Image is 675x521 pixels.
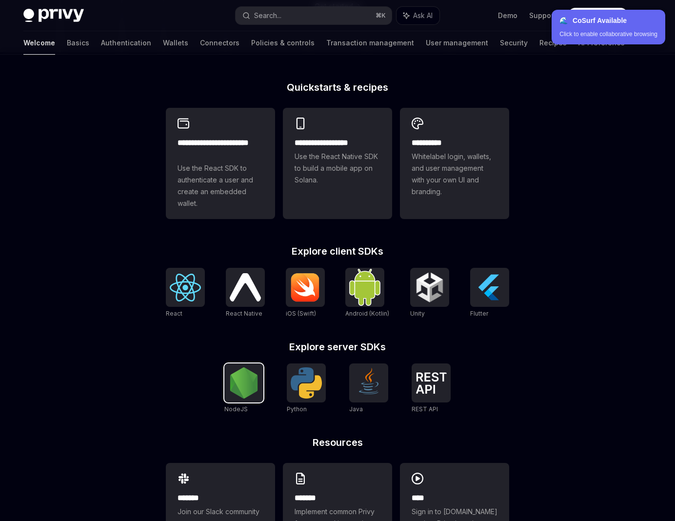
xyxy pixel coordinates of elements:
[166,438,509,447] h2: Resources
[224,363,263,414] a: NodeJSNodeJS
[228,367,259,399] img: NodeJS
[166,268,205,319] a: ReactReact
[23,31,55,55] a: Welcome
[200,31,239,55] a: Connectors
[410,310,425,317] span: Unity
[226,268,265,319] a: React NativeReact Native
[573,17,627,24] strong: CoSurf Available
[254,10,281,21] div: Search...
[426,31,488,55] a: User management
[295,151,380,186] span: Use the React Native SDK to build a mobile app on Solana.
[529,11,556,20] a: Support
[349,405,363,413] span: Java
[283,108,392,219] a: **** **** **** ***Use the React Native SDK to build a mobile app on Solana.
[326,31,414,55] a: Transaction management
[224,405,248,413] span: NodeJS
[178,162,263,209] span: Use the React SDK to authenticate a user and create an embedded wallet.
[166,342,509,352] h2: Explore server SDKs
[236,7,392,24] button: Search...⌘K
[345,310,389,317] span: Android (Kotlin)
[397,7,439,24] button: Ask AI
[353,367,384,399] img: Java
[349,363,388,414] a: JavaJava
[166,82,509,92] h2: Quickstarts & recipes
[568,8,628,23] a: Dashboard
[470,310,488,317] span: Flutter
[416,372,447,394] img: REST API
[286,310,316,317] span: iOS (Swift)
[400,108,509,219] a: **** *****Whitelabel login, wallets, and user management with your own UI and branding.
[500,31,528,55] a: Security
[412,151,497,198] span: Whitelabel login, wallets, and user management with your own UI and branding.
[226,310,262,317] span: React Native
[559,17,568,24] span: 🌊
[166,246,509,256] h2: Explore client SDKs
[474,272,505,303] img: Flutter
[251,31,315,55] a: Policies & controls
[539,31,567,55] a: Recipes
[287,405,307,413] span: Python
[410,268,449,319] a: UnityUnity
[230,273,261,301] img: React Native
[290,273,321,302] img: iOS (Swift)
[166,310,182,317] span: React
[291,367,322,399] img: Python
[412,405,438,413] span: REST API
[345,268,389,319] a: Android (Kotlin)Android (Kotlin)
[636,8,652,23] button: Toggle dark mode
[349,269,380,305] img: Android (Kotlin)
[376,12,386,20] span: ⌘ K
[67,31,89,55] a: Basics
[23,9,84,22] img: dark logo
[170,274,201,301] img: React
[414,272,445,303] img: Unity
[559,30,657,39] div: Click to enable collaborative browsing
[412,363,451,414] a: REST APIREST API
[101,31,151,55] a: Authentication
[286,268,325,319] a: iOS (Swift)iOS (Swift)
[498,11,517,20] a: Demo
[470,268,509,319] a: FlutterFlutter
[413,11,433,20] span: Ask AI
[163,31,188,55] a: Wallets
[287,363,326,414] a: PythonPython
